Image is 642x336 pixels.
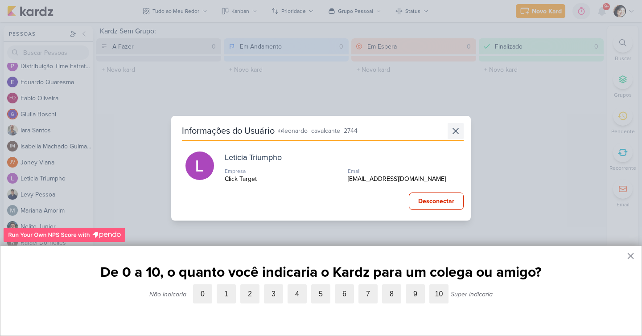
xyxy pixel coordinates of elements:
[182,125,275,137] h3: Informações do Usuário
[193,284,212,303] label: 0
[149,291,186,298] div: Não indicaria
[240,284,259,303] label: 2
[217,284,236,303] label: 1
[335,284,354,303] label: 6
[185,152,214,180] img: Leticia Triumpho
[451,291,493,298] div: Super indicaria
[264,284,283,303] label: 3
[4,228,125,242] img: nps-branding.png
[311,284,330,303] label: 5
[429,284,449,303] label: 10
[406,284,425,303] label: 9
[409,193,464,210] button: Desconectar
[348,174,460,184] p: [EMAIL_ADDRESS][DOMAIN_NAME]
[225,152,282,164] div: Leticia Triumpho
[288,284,307,303] label: 4
[358,284,378,303] label: 7
[278,126,358,135] p: @leonardo_cavalcante_2744
[382,284,401,303] label: 8
[626,249,635,263] button: Fechar
[18,264,624,281] h2: De 0 a 10, o quanto você indicaria o Kardz para um colega ou amigo?
[225,174,337,184] p: Click Target
[348,168,361,174] label: Email
[225,168,246,174] label: Empresa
